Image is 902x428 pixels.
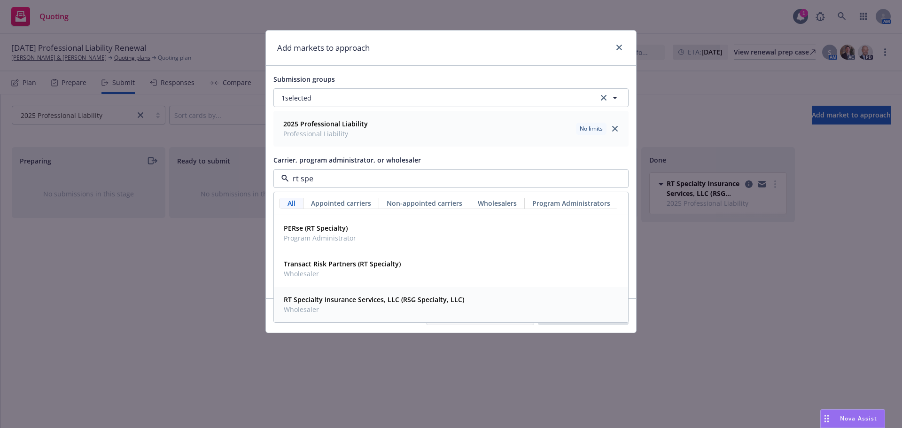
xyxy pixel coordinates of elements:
span: Nova Assist [840,414,877,422]
span: Non-appointed carriers [387,198,462,208]
span: Wholesalers [478,198,517,208]
a: clear selection [598,92,609,103]
span: Wholesaler [284,304,464,314]
a: close [609,123,621,134]
input: Select a carrier, program administrator, or wholesaler [289,173,609,184]
button: Nova Assist [820,409,885,428]
span: Program Administrator [284,233,356,243]
span: No limits [580,125,603,133]
span: Submission groups [273,75,335,84]
a: View Top Trading Partners [538,190,629,200]
strong: Transact Risk Partners (RT Specialty) [284,259,401,268]
span: Professional Liability [283,129,368,139]
span: Program Administrators [532,198,610,208]
span: Appointed carriers [311,198,371,208]
strong: PERse (RT Specialty) [284,224,348,233]
strong: 2025 Professional Liability [283,119,368,128]
div: Drag to move [821,410,832,428]
h1: Add markets to approach [277,42,370,54]
span: All [288,198,295,208]
span: Wholesaler [284,269,401,279]
span: Carrier, program administrator, or wholesaler [273,156,421,164]
button: 1selectedclear selection [273,88,629,107]
span: 1 selected [281,93,311,103]
strong: RT Specialty Insurance Services, LLC (RSG Specialty, LLC) [284,295,464,304]
a: close [614,42,625,53]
